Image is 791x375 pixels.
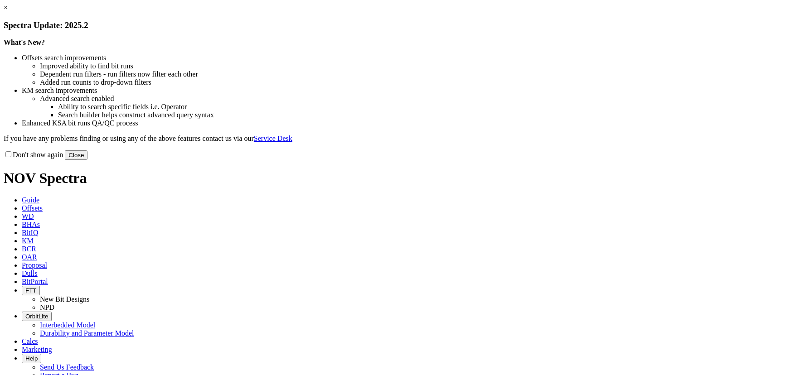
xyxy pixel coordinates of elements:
[254,135,292,142] a: Service Desk
[4,38,45,46] strong: What's New?
[4,20,787,30] h3: Spectra Update: 2025.2
[22,269,38,277] span: Dulls
[22,278,48,285] span: BitPortal
[40,78,787,87] li: Added run counts to drop-down filters
[5,151,11,157] input: Don't show again
[22,196,39,204] span: Guide
[22,337,38,345] span: Calcs
[65,150,87,160] button: Close
[4,135,787,143] p: If you have any problems finding or using any of the above features contact us via our
[22,54,787,62] li: Offsets search improvements
[40,329,134,337] a: Durability and Parameter Model
[4,4,8,11] a: ×
[40,303,54,311] a: NPD
[40,363,94,371] a: Send Us Feedback
[22,346,52,353] span: Marketing
[22,119,787,127] li: Enhanced KSA bit runs QA/QC process
[22,87,787,95] li: KM search improvements
[40,95,787,103] li: Advanced search enabled
[22,221,40,228] span: BHAs
[25,313,48,320] span: OrbitLite
[40,295,89,303] a: New Bit Designs
[22,245,36,253] span: BCR
[22,237,34,245] span: KM
[22,212,34,220] span: WD
[22,253,37,261] span: OAR
[22,204,43,212] span: Offsets
[40,70,787,78] li: Dependent run filters - run filters now filter each other
[58,111,787,119] li: Search builder helps construct advanced query syntax
[58,103,787,111] li: Ability to search specific fields i.e. Operator
[4,170,787,187] h1: NOV Spectra
[22,229,38,236] span: BitIQ
[40,321,95,329] a: Interbedded Model
[22,261,47,269] span: Proposal
[4,151,63,159] label: Don't show again
[40,62,787,70] li: Improved ability to find bit runs
[25,287,36,294] span: FTT
[25,355,38,362] span: Help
